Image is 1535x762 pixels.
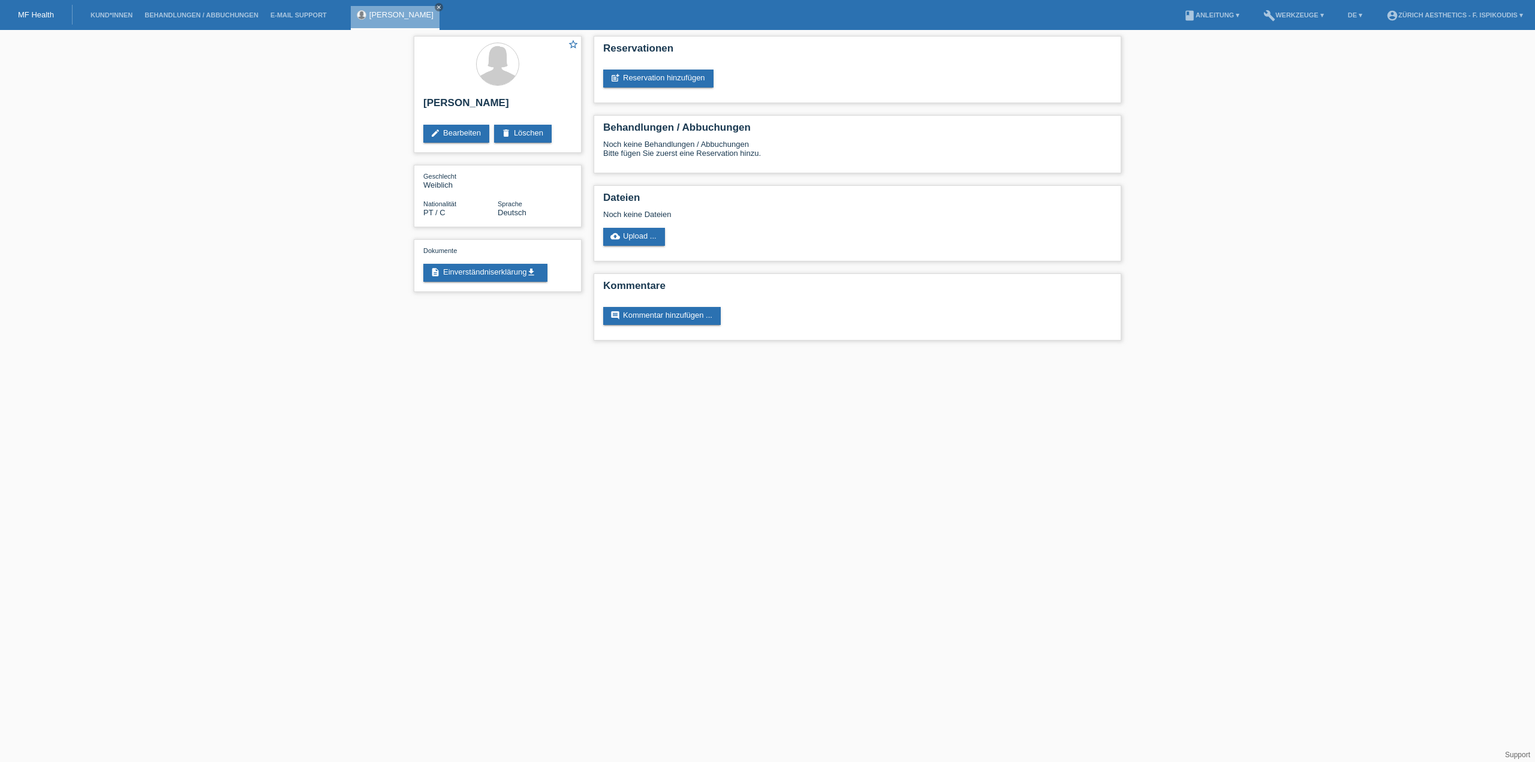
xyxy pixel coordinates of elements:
[423,264,547,282] a: descriptionEinverständniserklärungget_app
[610,311,620,320] i: comment
[603,70,714,88] a: post_addReservation hinzufügen
[603,140,1112,167] div: Noch keine Behandlungen / Abbuchungen Bitte fügen Sie zuerst eine Reservation hinzu.
[1505,751,1530,759] a: Support
[603,228,665,246] a: cloud_uploadUpload ...
[423,97,572,115] h2: [PERSON_NAME]
[568,39,579,50] i: star_border
[1386,10,1398,22] i: account_circle
[603,43,1112,61] h2: Reservationen
[610,73,620,83] i: post_add
[435,3,443,11] a: close
[85,11,139,19] a: Kund*innen
[423,208,446,217] span: Portugal / C / 25.08.2014
[369,10,434,19] a: [PERSON_NAME]
[526,267,536,277] i: get_app
[494,125,552,143] a: deleteLöschen
[603,280,1112,298] h2: Kommentare
[18,10,54,19] a: MF Health
[139,11,264,19] a: Behandlungen / Abbuchungen
[603,122,1112,140] h2: Behandlungen / Abbuchungen
[1184,10,1196,22] i: book
[423,171,498,189] div: Weiblich
[1342,11,1368,19] a: DE ▾
[603,192,1112,210] h2: Dateien
[423,247,457,254] span: Dokumente
[603,210,970,219] div: Noch keine Dateien
[498,200,522,207] span: Sprache
[1380,11,1529,19] a: account_circleZürich Aesthetics - F. Ispikoudis ▾
[1257,11,1330,19] a: buildWerkzeuge ▾
[610,231,620,241] i: cloud_upload
[498,208,526,217] span: Deutsch
[423,125,489,143] a: editBearbeiten
[568,39,579,52] a: star_border
[423,200,456,207] span: Nationalität
[423,173,456,180] span: Geschlecht
[1263,10,1275,22] i: build
[431,267,440,277] i: description
[436,4,442,10] i: close
[264,11,333,19] a: E-Mail Support
[1178,11,1245,19] a: bookAnleitung ▾
[431,128,440,138] i: edit
[603,307,721,325] a: commentKommentar hinzufügen ...
[501,128,511,138] i: delete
